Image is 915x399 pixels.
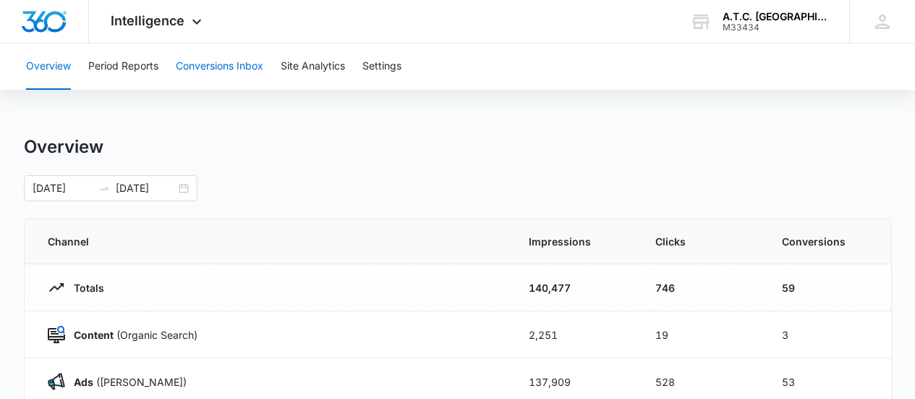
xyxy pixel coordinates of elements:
[529,234,621,249] span: Impressions
[362,43,401,90] button: Settings
[176,43,263,90] button: Conversions Inbox
[782,234,868,249] span: Conversions
[116,180,176,196] input: End date
[111,13,184,28] span: Intelligence
[638,311,765,358] td: 19
[723,11,828,22] div: account name
[638,264,765,311] td: 746
[765,264,891,311] td: 59
[74,376,93,388] strong: Ads
[98,182,110,194] span: to
[24,136,103,158] h1: Overview
[655,234,747,249] span: Clicks
[48,234,494,249] span: Channel
[65,280,104,295] p: Totals
[65,374,187,390] p: ([PERSON_NAME])
[65,327,197,343] p: (Organic Search)
[511,264,638,311] td: 140,477
[88,43,158,90] button: Period Reports
[723,22,828,33] div: account id
[281,43,345,90] button: Site Analytics
[48,326,65,343] img: Content
[98,182,110,194] span: swap-right
[48,373,65,390] img: Ads
[26,43,71,90] button: Overview
[765,311,891,358] td: 3
[511,311,638,358] td: 2,251
[33,180,93,196] input: Start date
[74,329,114,341] strong: Content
